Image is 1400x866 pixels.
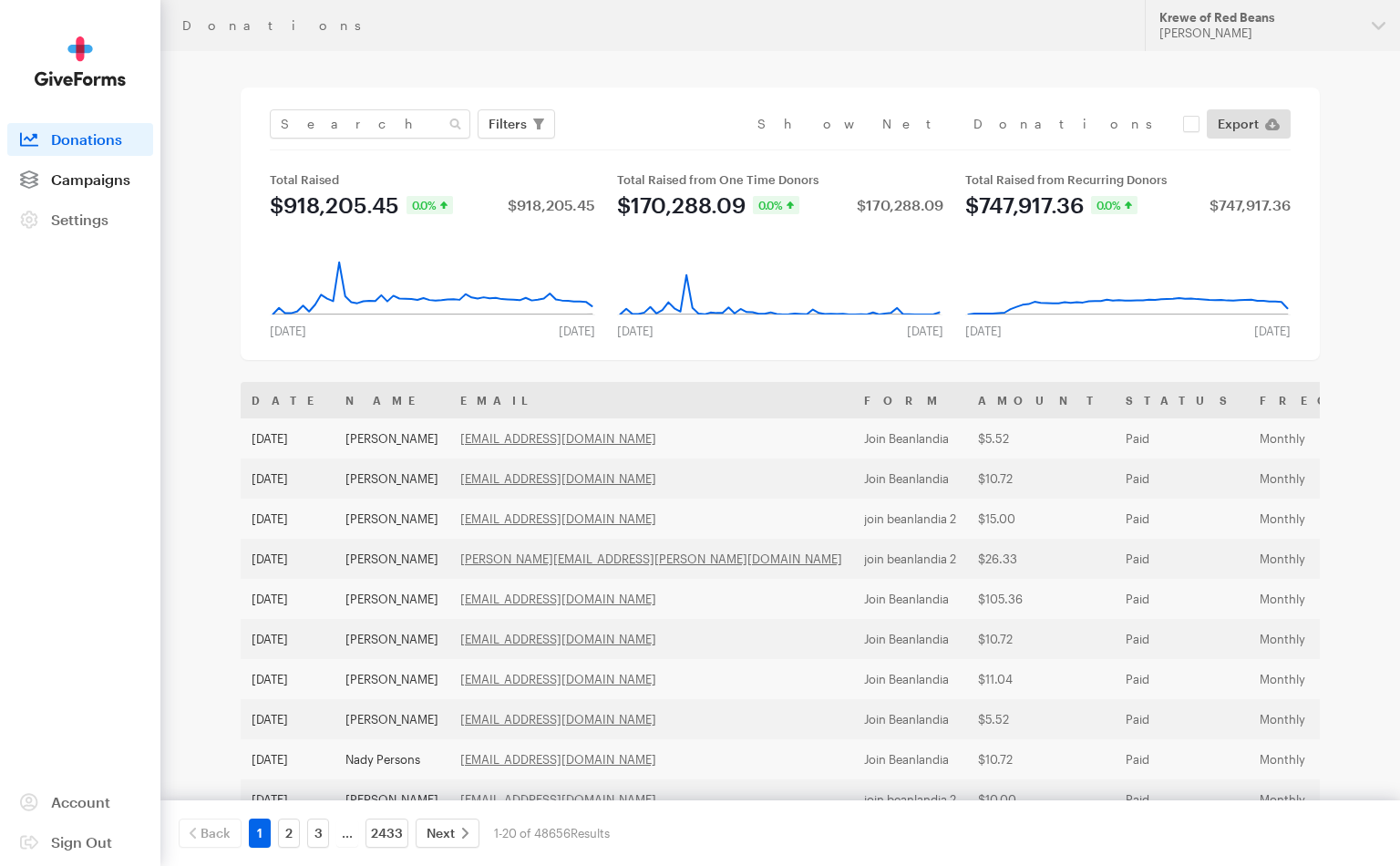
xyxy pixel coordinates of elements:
td: Nady Persons [335,739,449,779]
a: [EMAIL_ADDRESS][DOMAIN_NAME] [460,752,656,767]
td: [PERSON_NAME] [335,499,449,539]
td: [PERSON_NAME] [335,659,449,699]
div: $918,205.45 [508,198,595,212]
div: [DATE] [1243,324,1302,338]
a: [EMAIL_ADDRESS][DOMAIN_NAME] [460,792,656,807]
td: $15.00 [967,499,1115,539]
div: [DATE] [896,324,954,338]
a: 2 [278,819,300,848]
td: $10.72 [967,619,1115,659]
span: Sign Out [51,833,112,851]
a: Account [7,786,153,819]
div: Total Raised from Recurring Donors [965,172,1291,187]
a: [EMAIL_ADDRESS][DOMAIN_NAME] [460,632,656,646]
td: Paid [1115,779,1249,820]
span: Results [571,826,610,840]
td: $10.72 [967,739,1115,779]
td: [PERSON_NAME] [335,699,449,739]
td: Join Beanlandia [853,619,967,659]
td: Join Beanlandia [853,739,967,779]
td: Join Beanlandia [853,459,967,499]
td: $105.36 [967,579,1115,619]
td: [DATE] [241,579,335,619]
div: [DATE] [606,324,664,338]
td: [PERSON_NAME] [335,539,449,579]
div: Total Raised from One Time Donors [617,172,942,187]
td: [DATE] [241,499,335,539]
a: Export [1207,109,1291,139]
a: [EMAIL_ADDRESS][DOMAIN_NAME] [460,431,656,446]
td: [DATE] [241,779,335,820]
a: Campaigns [7,163,153,196]
th: Date [241,382,335,418]
td: Join Beanlandia [853,659,967,699]
td: [DATE] [241,539,335,579]
div: 0.0% [407,196,453,214]
div: $747,917.36 [1210,198,1291,212]
div: 0.0% [1091,196,1137,214]
td: Paid [1115,459,1249,499]
span: Next [427,822,455,844]
button: Filters [478,109,555,139]
span: Donations [51,130,122,148]
td: Paid [1115,579,1249,619]
div: $747,917.36 [965,194,1084,216]
a: 3 [307,819,329,848]
td: $5.52 [967,418,1115,459]
td: Paid [1115,739,1249,779]
td: $26.33 [967,539,1115,579]
div: $918,205.45 [270,194,399,216]
span: Export [1218,113,1259,135]
th: Name [335,382,449,418]
td: $11.04 [967,659,1115,699]
td: join beanlandia 2 [853,779,967,820]
div: 0.0% [753,196,799,214]
div: Total Raised [270,172,595,187]
span: Settings [51,211,108,228]
a: [EMAIL_ADDRESS][DOMAIN_NAME] [460,471,656,486]
td: $5.52 [967,699,1115,739]
td: [PERSON_NAME] [335,418,449,459]
div: $170,288.09 [857,198,943,212]
a: Settings [7,203,153,236]
div: [DATE] [548,324,606,338]
td: [PERSON_NAME] [335,779,449,820]
a: [EMAIL_ADDRESS][DOMAIN_NAME] [460,712,656,727]
a: Next [416,819,479,848]
td: [PERSON_NAME] [335,619,449,659]
span: Campaigns [51,170,130,188]
td: $10.00 [967,779,1115,820]
td: Paid [1115,499,1249,539]
td: join beanlandia 2 [853,499,967,539]
a: [EMAIL_ADDRESS][DOMAIN_NAME] [460,672,656,686]
td: Join Beanlandia [853,418,967,459]
span: Account [51,793,110,810]
a: [EMAIL_ADDRESS][DOMAIN_NAME] [460,592,656,606]
th: Form [853,382,967,418]
div: [DATE] [954,324,1013,338]
input: Search Name & Email [270,109,470,139]
td: [DATE] [241,739,335,779]
td: [DATE] [241,619,335,659]
th: Amount [967,382,1115,418]
td: Paid [1115,619,1249,659]
a: 2433 [365,819,408,848]
td: $10.72 [967,459,1115,499]
td: Join Beanlandia [853,699,967,739]
a: [PERSON_NAME][EMAIL_ADDRESS][PERSON_NAME][DOMAIN_NAME] [460,552,842,566]
div: $170,288.09 [617,194,746,216]
td: [DATE] [241,459,335,499]
td: [PERSON_NAME] [335,579,449,619]
a: Donations [7,123,153,156]
td: Paid [1115,699,1249,739]
td: [PERSON_NAME] [335,459,449,499]
td: Paid [1115,539,1249,579]
div: Krewe of Red Beans [1159,10,1357,26]
a: [EMAIL_ADDRESS][DOMAIN_NAME] [460,511,656,526]
div: 1-20 of 48656 [494,819,610,848]
td: [DATE] [241,659,335,699]
td: Paid [1115,659,1249,699]
td: Join Beanlandia [853,579,967,619]
span: Filters [489,113,527,135]
td: Paid [1115,418,1249,459]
